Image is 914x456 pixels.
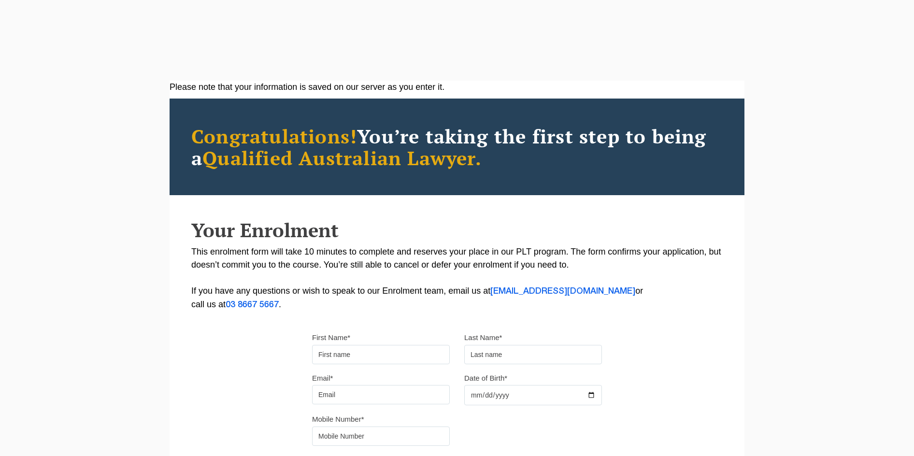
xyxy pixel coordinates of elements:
label: Email* [312,373,333,383]
input: Last name [464,345,602,364]
label: Last Name* [464,333,502,342]
input: Email [312,385,450,404]
h2: You’re taking the first step to being a [191,125,723,169]
a: 03 8667 5667 [226,301,279,309]
label: Mobile Number* [312,414,364,424]
span: Congratulations! [191,123,357,149]
div: Please note that your information is saved on our server as you enter it. [170,81,744,94]
p: This enrolment form will take 10 minutes to complete and reserves your place in our PLT program. ... [191,245,723,312]
span: Qualified Australian Lawyer. [202,145,482,171]
label: First Name* [312,333,350,342]
a: [EMAIL_ADDRESS][DOMAIN_NAME] [490,287,635,295]
label: Date of Birth* [464,373,507,383]
h2: Your Enrolment [191,219,723,241]
input: First name [312,345,450,364]
input: Mobile Number [312,427,450,446]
